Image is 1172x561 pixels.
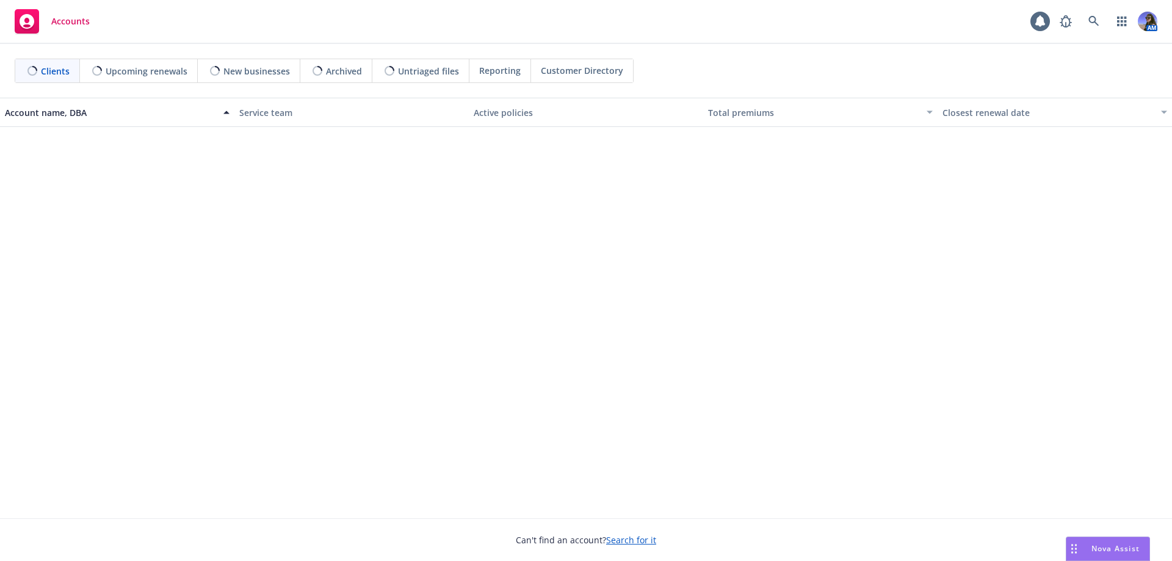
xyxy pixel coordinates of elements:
button: Closest renewal date [938,98,1172,127]
a: Accounts [10,4,95,38]
div: Drag to move [1066,537,1082,560]
span: Upcoming renewals [106,65,187,78]
div: Account name, DBA [5,106,216,119]
span: Reporting [479,64,521,77]
a: Report a Bug [1054,9,1078,34]
span: New businesses [223,65,290,78]
div: Active policies [474,106,698,119]
div: Service team [239,106,464,119]
a: Switch app [1110,9,1134,34]
button: Total premiums [703,98,938,127]
span: Archived [326,65,362,78]
button: Service team [234,98,469,127]
div: Total premiums [708,106,919,119]
span: Accounts [51,16,90,26]
button: Nova Assist [1066,537,1150,561]
img: photo [1138,12,1157,31]
div: Closest renewal date [942,106,1154,119]
span: Clients [41,65,70,78]
span: Can't find an account? [516,534,656,546]
span: Untriaged files [398,65,459,78]
button: Active policies [469,98,703,127]
span: Customer Directory [541,64,623,77]
a: Search [1082,9,1106,34]
span: Nova Assist [1091,543,1140,554]
a: Search for it [606,534,656,546]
